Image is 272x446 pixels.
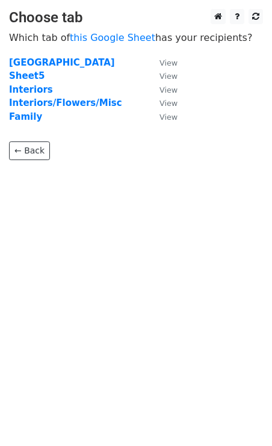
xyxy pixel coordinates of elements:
[159,99,178,108] small: View
[159,113,178,122] small: View
[159,58,178,67] small: View
[159,85,178,94] small: View
[147,111,178,122] a: View
[9,111,42,122] a: Family
[9,9,263,26] h3: Choose tab
[9,31,263,44] p: Which tab of has your recipients?
[70,32,155,43] a: this Google Sheet
[147,70,178,81] a: View
[159,72,178,81] small: View
[147,84,178,95] a: View
[9,57,115,68] a: [GEOGRAPHIC_DATA]
[9,141,50,160] a: ← Back
[9,70,45,81] a: Sheet5
[9,84,53,95] a: Interiors
[147,98,178,108] a: View
[147,57,178,68] a: View
[9,98,122,108] a: Interiors/Flowers/Misc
